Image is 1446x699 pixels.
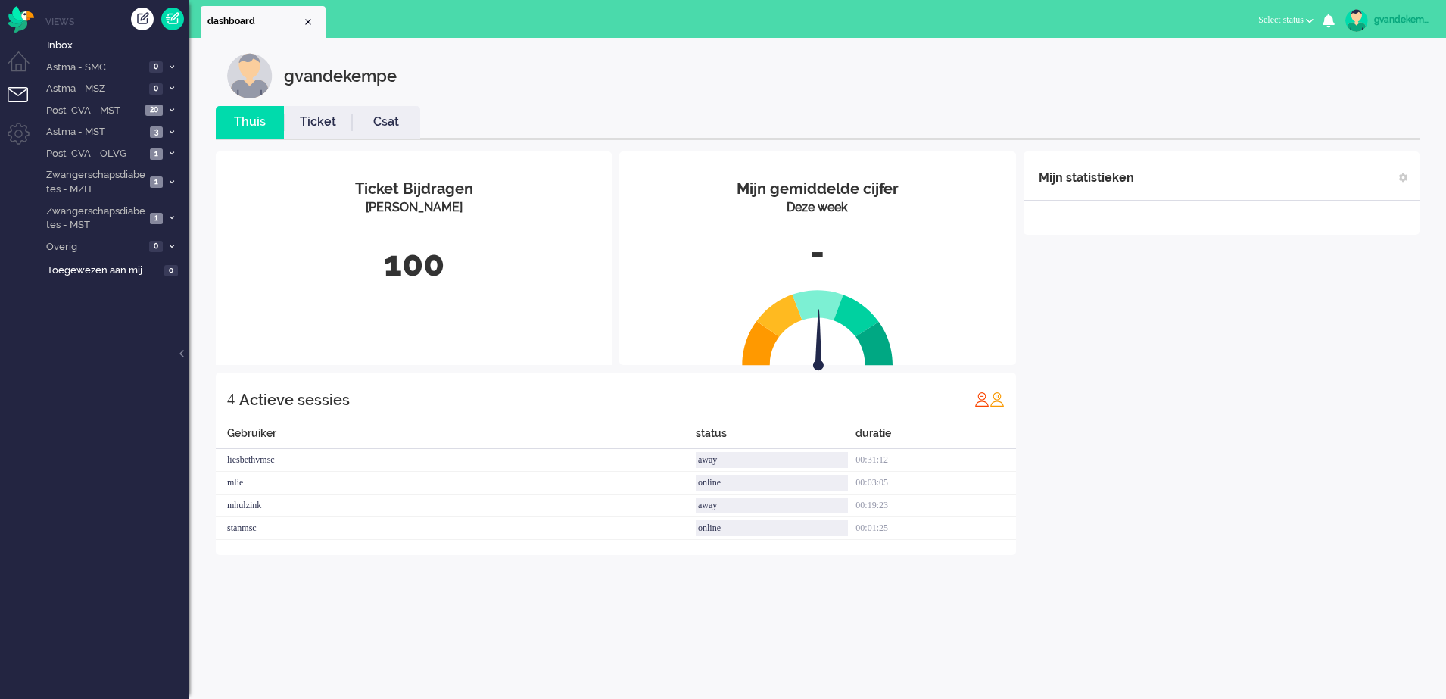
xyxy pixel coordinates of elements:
div: Mijn statistieken [1039,163,1134,193]
a: gvandekempe [1342,9,1431,32]
span: Toegewezen aan mij [47,264,160,278]
div: Close tab [302,16,314,28]
span: 3 [150,126,163,138]
span: dashboard [207,15,302,28]
div: online [696,475,848,491]
div: 100 [227,239,600,289]
span: Overig [44,240,145,254]
div: 00:31:12 [855,449,1015,472]
div: gvandekempe [284,53,397,98]
span: Astma - MST [44,125,145,139]
li: Dashboard [201,6,326,38]
img: arrow.svg [786,309,851,374]
div: status [696,426,855,449]
div: Deze week [631,199,1004,217]
div: 4 [227,384,235,414]
li: Select status [1249,5,1323,38]
li: Dashboard menu [8,51,42,86]
div: 00:01:25 [855,517,1015,540]
span: 20 [145,105,163,116]
span: Inbox [47,39,189,53]
span: 0 [149,83,163,95]
span: Zwangerschapsdiabetes - MZH [44,168,145,196]
div: liesbethvmsc [216,449,696,472]
span: 1 [150,176,163,188]
div: Mijn gemiddelde cijfer [631,178,1004,200]
a: Csat [352,114,420,131]
img: customer.svg [227,53,273,98]
button: Select status [1249,9,1323,31]
div: 00:19:23 [855,495,1015,517]
div: online [696,520,848,536]
span: 0 [149,241,163,252]
div: Ticket Bijdragen [227,178,600,200]
a: Ticket [284,114,352,131]
li: Ticket [284,106,352,139]
a: Inbox [44,36,189,53]
img: profile_orange.svg [989,392,1005,407]
span: Post-CVA - OLVG [44,147,145,161]
img: flow_omnibird.svg [8,6,34,33]
span: Zwangerschapsdiabetes - MST [44,204,145,232]
li: Csat [352,106,420,139]
span: Astma - MSZ [44,82,145,96]
img: profile_red.svg [974,392,989,407]
div: [PERSON_NAME] [227,199,600,217]
span: 0 [164,265,178,276]
div: mhulzink [216,495,696,517]
div: - [631,228,1004,278]
a: Toegewezen aan mij 0 [44,261,189,278]
span: Select status [1258,14,1304,25]
img: avatar [1345,9,1368,32]
a: Thuis [216,114,284,131]
li: Tickets menu [8,87,42,121]
div: away [696,498,848,513]
div: gvandekempe [1374,12,1431,27]
span: 1 [150,213,163,224]
div: 00:03:05 [855,472,1015,495]
span: 0 [149,61,163,73]
img: semi_circle.svg [742,289,893,366]
span: 1 [150,148,163,160]
div: mlie [216,472,696,495]
div: away [696,452,848,468]
div: Creëer ticket [131,8,154,30]
span: Post-CVA - MST [44,104,141,118]
span: Astma - SMC [44,61,145,75]
li: Thuis [216,106,284,139]
li: Views [45,15,189,28]
div: Actieve sessies [239,385,350,415]
a: Quick Ticket [161,8,184,30]
div: Gebruiker [216,426,696,449]
div: duratie [855,426,1015,449]
a: Omnidesk [8,10,34,21]
div: stanmsc [216,517,696,540]
li: Admin menu [8,123,42,157]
